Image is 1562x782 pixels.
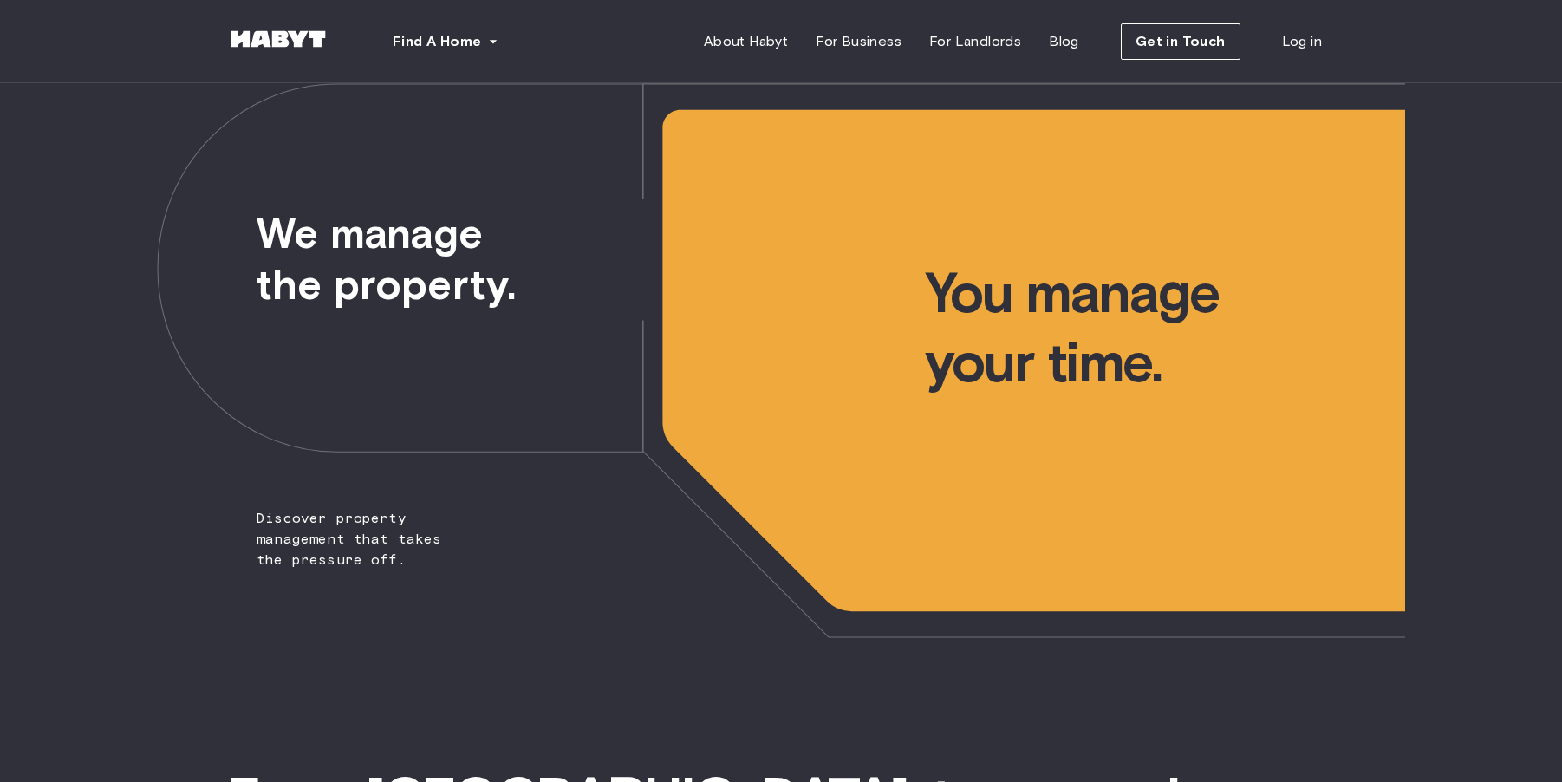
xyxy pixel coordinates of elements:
[1049,31,1079,52] span: Blog
[1268,24,1336,59] a: Log in
[157,83,475,570] span: Discover property management that takes the pressure off.
[816,31,901,52] span: For Business
[929,31,1021,52] span: For Landlords
[802,24,915,59] a: For Business
[1121,23,1240,60] button: Get in Touch
[704,31,788,52] span: About Habyt
[1035,24,1093,59] a: Blog
[925,83,1405,397] span: You manage your time.
[379,24,512,59] button: Find A Home
[1282,31,1322,52] span: Log in
[690,24,802,59] a: About Habyt
[915,24,1035,59] a: For Landlords
[157,83,1405,638] img: we-make-moves-not-waiting-lists
[393,31,481,52] span: Find A Home
[1136,31,1226,52] span: Get in Touch
[226,30,330,48] img: Habyt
